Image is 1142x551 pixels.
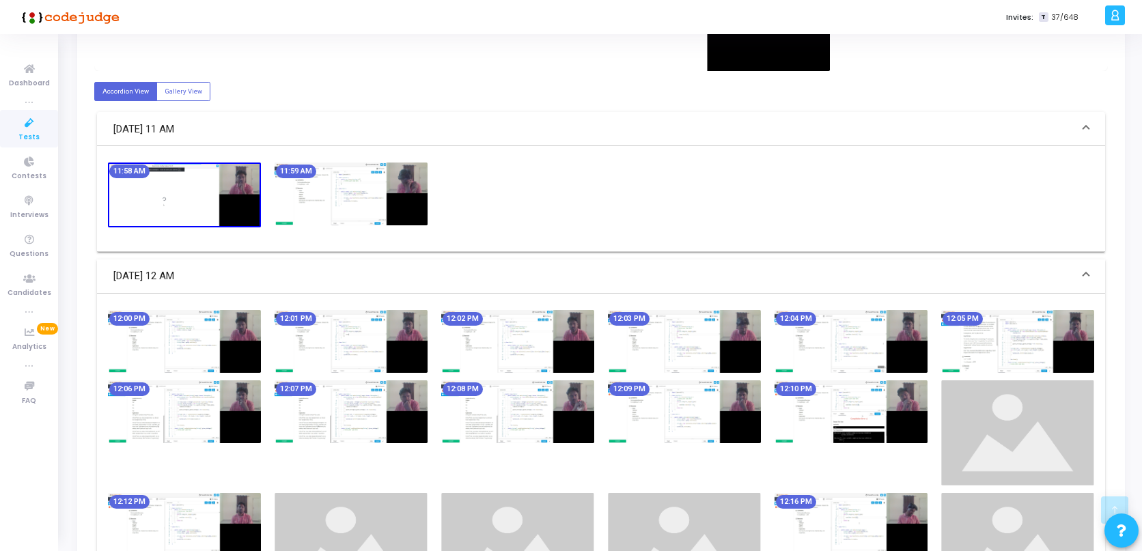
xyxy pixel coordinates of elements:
mat-chip: 12:10 PM [776,382,816,396]
label: Accordion View [94,82,157,100]
mat-chip: 12:00 PM [109,312,150,326]
mat-chip: 11:58 AM [109,165,150,178]
img: screenshot-1756363163443.jpeg [608,380,761,443]
mat-chip: 11:59 AM [276,165,316,178]
span: 37/648 [1051,12,1078,23]
img: screenshot-1756362743464.jpeg [441,310,594,373]
mat-expansion-panel-header: [DATE] 12 AM [97,259,1105,294]
span: Contests [12,171,46,182]
span: New [37,323,58,335]
img: screenshot-1756363043447.jpeg [275,380,428,443]
mat-chip: 12:03 PM [609,312,650,326]
span: FAQ [22,395,36,407]
img: image_loading.png [941,380,1094,485]
img: screenshot-1756362563443.jpeg [275,163,428,225]
img: screenshot-1756363223450.jpeg [775,380,928,443]
mat-chip: 12:05 PM [943,312,983,326]
mat-chip: 12:07 PM [276,382,316,396]
div: [DATE] 11 AM [97,146,1105,251]
img: screenshot-1756362803415.jpeg [608,310,761,373]
span: Candidates [8,287,51,299]
img: screenshot-1756362623454.jpeg [108,310,261,373]
label: Gallery View [156,82,210,100]
mat-chip: 12:04 PM [776,312,816,326]
mat-chip: 12:01 PM [276,312,316,326]
mat-panel-title: [DATE] 12 AM [113,268,1072,284]
span: Analytics [12,341,46,353]
mat-chip: 12:16 PM [776,495,816,509]
span: T [1039,12,1048,23]
img: logo [17,3,120,31]
img: screenshot-1756362863453.jpeg [775,310,928,373]
label: Invites: [1006,12,1033,23]
mat-chip: 12:02 PM [443,312,483,326]
mat-panel-title: [DATE] 11 AM [113,122,1072,137]
span: Tests [18,132,40,143]
span: Dashboard [9,78,50,89]
img: screenshot-1756362503145.jpeg [108,163,261,227]
mat-expansion-panel-header: [DATE] 11 AM [97,112,1105,146]
span: Interviews [10,210,48,221]
img: screenshot-1756363103433.jpeg [441,380,594,443]
img: screenshot-1756362983439.jpeg [108,380,261,443]
img: screenshot-1756362683457.jpeg [275,310,428,373]
span: Questions [10,249,48,260]
mat-chip: 12:12 PM [109,495,150,509]
mat-chip: 12:06 PM [109,382,150,396]
img: screenshot-1756362923409.jpeg [941,310,1094,373]
mat-chip: 12:08 PM [443,382,483,396]
mat-chip: 12:09 PM [609,382,650,396]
